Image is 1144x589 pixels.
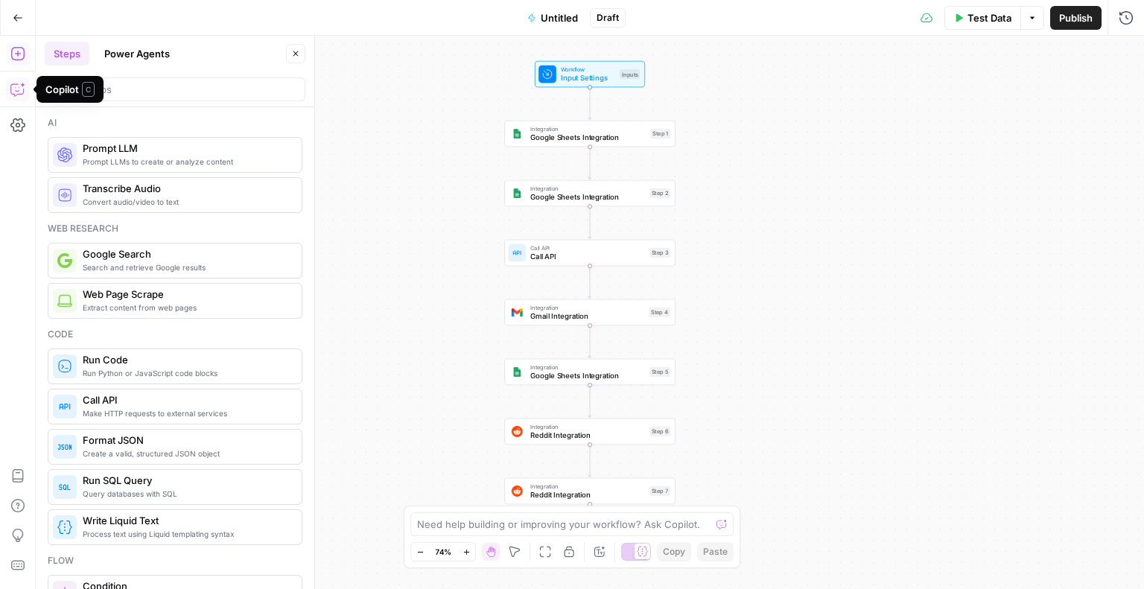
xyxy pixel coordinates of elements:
[51,82,299,97] input: Search steps
[71,488,83,500] button: Gif picker
[48,554,302,567] div: Flow
[48,328,302,341] div: Code
[504,478,676,505] div: IntegrationReddit IntegrationStep 7
[48,116,302,130] div: Ai
[24,214,219,241] b: AirOps Copilot is now live in your workflow builder!
[12,41,286,459] div: Steven says…
[530,251,645,262] span: Call API
[649,188,670,198] div: Step 2
[649,248,670,258] div: Step 3
[530,303,644,312] span: Integration
[83,407,290,419] span: Make HTTP requests to external services
[95,42,179,66] button: Power Agents
[83,156,290,168] span: Prompt LLMs to create or analyze content
[530,243,645,252] span: Call API
[703,545,728,558] span: Paste
[504,359,676,386] div: IntegrationGoogle Sheets IntegrationStep 5
[83,141,290,156] span: Prompt LLM
[24,251,81,263] b: Use it to :
[261,6,288,33] div: Close
[530,124,646,133] span: Integration
[512,188,523,199] img: Group%201%201.png
[649,367,670,377] div: Step 5
[530,482,645,491] span: Integration
[24,388,232,417] div: Give it a try, and stay tuned for exciting updates!
[597,11,619,25] span: Draft
[45,42,89,66] button: Steps
[588,147,591,179] g: Edge from step_1 to step_2
[83,196,290,208] span: Convert audio/video to text
[588,385,591,417] g: Edge from step_5 to step_6
[83,367,290,379] span: Run Python or JavaScript code blocks
[72,7,169,19] h1: [PERSON_NAME]
[530,363,645,372] span: Integration
[512,485,523,497] img: reddit_icon.png
[255,482,279,506] button: Send a message…
[650,129,670,139] div: Step 1
[83,246,290,261] span: Google Search
[1050,6,1102,30] button: Publish
[83,448,290,459] span: Create a valid, structured JSON object
[83,488,290,500] span: Query databases with SQL
[1059,10,1093,25] span: Publish
[83,352,290,367] span: Run Code
[47,488,59,500] button: Emoji picker
[530,370,645,381] span: Google Sheets Integration
[12,41,244,426] div: Play videoAirOps Copilot is now live in your workflow builder!Use it to :Improve, debug, and opti...
[83,513,290,528] span: Write Liquid Text
[588,206,591,238] g: Edge from step_2 to step_3
[35,335,232,363] li: Diagnose and get solutions to errors quickly
[83,181,290,196] span: Transcribe Audio
[588,266,591,298] g: Edge from step_3 to step_4
[504,61,676,88] div: WorkflowInput SettingsInputs
[649,308,670,317] div: Step 4
[697,542,734,561] button: Paste
[512,366,523,378] img: Group%201%201.png
[35,273,232,300] li: Improve, debug, and optimize your workflows
[530,311,644,322] span: Gmail Integration
[233,6,261,34] button: Home
[588,325,591,357] g: Edge from step_4 to step_5
[83,287,290,302] span: Web Page Scrape
[42,8,66,32] img: Profile image for Steven
[530,132,646,143] span: Google Sheets Integration
[649,427,670,436] div: Step 6
[504,418,676,445] div: IntegrationReddit IntegrationStep 6
[967,10,1011,25] span: Test Data
[657,542,691,561] button: Copy
[23,488,35,500] button: Upload attachment
[48,222,302,235] div: Web research
[530,191,645,203] span: Google Sheets Integration
[83,528,290,540] span: Process text using Liquid templating syntax
[620,69,640,79] div: Inputs
[83,473,290,488] span: Run SQL Query
[10,6,38,34] button: go back
[504,180,676,207] div: IntegrationGoogle Sheets IntegrationStep 2
[82,82,95,97] span: C
[512,426,523,437] img: reddit_icon.png
[541,10,578,25] span: Untitled
[504,121,676,147] div: IntegrationGoogle Sheets IntegrationStep 1
[24,429,141,438] div: [PERSON_NAME] • 2h ago
[530,489,645,500] span: Reddit Integration
[649,486,670,496] div: Step 7
[518,6,587,30] button: Untitled
[83,261,290,273] span: Search and retrieve Google results
[45,82,95,97] div: Copilot
[83,392,290,407] span: Call API
[530,430,645,441] span: Reddit Integration
[561,65,615,74] span: Workflow
[35,304,232,331] li: Understand how workflows work without sifting through prompts
[588,87,591,119] g: Edge from start to step_1
[83,302,290,313] span: Extract content from web pages
[95,488,107,500] button: Start recording
[72,19,139,34] p: Active 8h ago
[13,456,285,482] textarea: Message…
[588,445,591,477] g: Edge from step_6 to step_7
[663,545,685,558] span: Copy
[512,128,523,139] img: Group%201%201.png
[83,433,290,448] span: Format JSON
[530,422,645,431] span: Integration
[944,6,1020,30] button: Test Data
[561,72,615,83] span: Input Settings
